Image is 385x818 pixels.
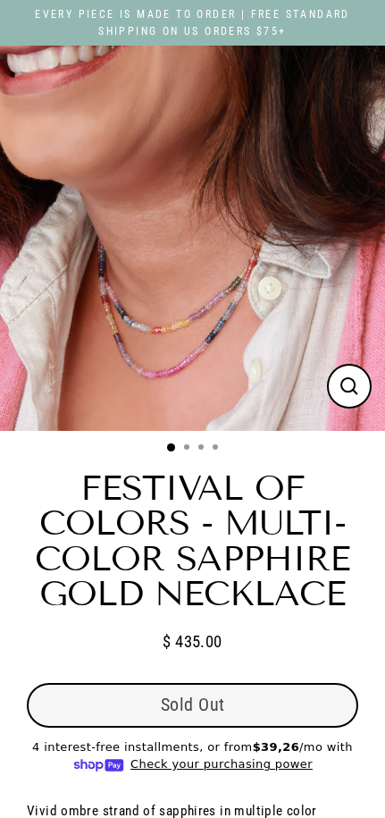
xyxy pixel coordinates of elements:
h1: Festival of Colors - Multi-Color Sapphire Gold Necklace [27,471,358,611]
span: $ 435.00 [163,629,222,656]
li: Page dot 3 [198,444,204,450]
span: Sold Out [161,694,225,715]
button: Sold Out [27,683,358,728]
li: Page dot 1 [167,443,175,451]
li: Page dot 4 [213,444,218,450]
li: Page dot 2 [184,444,189,450]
